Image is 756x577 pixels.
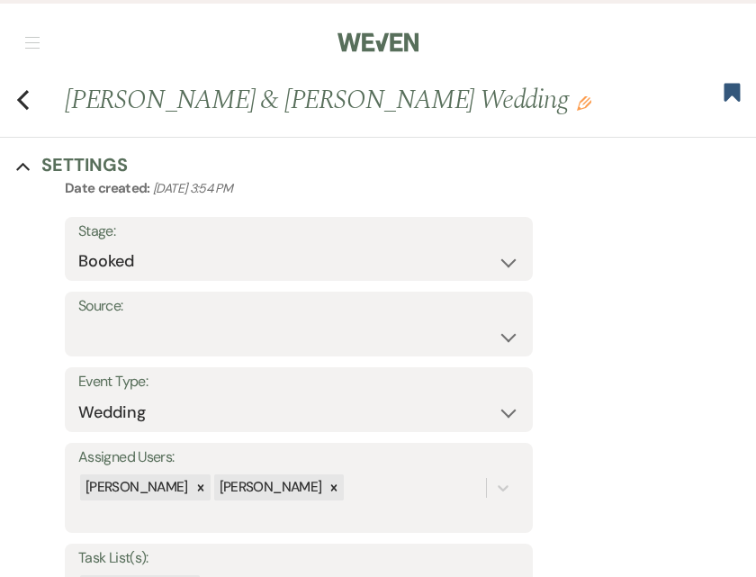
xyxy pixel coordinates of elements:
[577,95,591,111] button: Edit
[16,152,128,177] button: Settings
[65,179,153,197] span: Date created:
[41,152,128,177] h3: Settings
[78,293,519,320] label: Source:
[78,369,519,395] label: Event Type:
[214,474,325,500] div: [PERSON_NAME]
[337,23,418,61] img: Weven Logo
[78,219,519,245] label: Stage:
[78,445,519,471] label: Assigned Users:
[80,474,191,500] div: [PERSON_NAME]
[65,81,610,119] h1: [PERSON_NAME] & [PERSON_NAME] Wedding
[153,180,232,196] span: [DATE] 3:54 PM
[78,545,519,572] label: Task List(s):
